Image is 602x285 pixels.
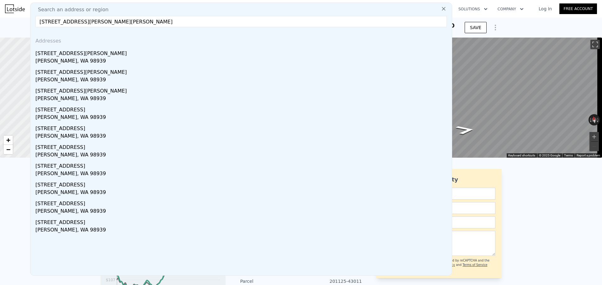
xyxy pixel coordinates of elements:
[423,258,495,272] div: This site is protected by reCAPTCHA and the Google and apply.
[462,263,487,267] a: Terms of Service
[6,145,10,153] span: −
[5,4,25,13] img: Lotside
[531,6,559,12] a: Log In
[489,21,502,34] button: Show Options
[589,114,592,125] button: Rotate counterclockwise
[35,179,449,189] div: [STREET_ADDRESS]
[3,145,13,154] a: Zoom out
[35,104,449,114] div: [STREET_ADDRESS]
[35,197,449,207] div: [STREET_ADDRESS]
[493,3,529,15] button: Company
[35,216,449,226] div: [STREET_ADDRESS]
[508,153,535,158] button: Keyboard shortcuts
[35,189,449,197] div: [PERSON_NAME], WA 98939
[6,136,10,144] span: +
[35,57,449,66] div: [PERSON_NAME], WA 98939
[35,95,449,104] div: [PERSON_NAME], WA 98939
[35,151,449,160] div: [PERSON_NAME], WA 98939
[35,114,449,122] div: [PERSON_NAME], WA 98939
[597,114,600,125] button: Rotate clockwise
[453,3,493,15] button: Solutions
[35,85,449,95] div: [STREET_ADDRESS][PERSON_NAME]
[564,154,573,157] a: Terms (opens in new tab)
[465,22,487,33] button: SAVE
[35,47,449,57] div: [STREET_ADDRESS][PERSON_NAME]
[35,160,449,170] div: [STREET_ADDRESS]
[590,40,600,49] button: Toggle fullscreen view
[589,142,599,151] button: Zoom out
[3,135,13,145] a: Zoom in
[559,3,597,14] a: Free Account
[577,154,600,157] a: Report a problem
[35,226,449,235] div: [PERSON_NAME], WA 98939
[35,76,449,85] div: [PERSON_NAME], WA 98939
[240,278,301,284] div: Parcel
[35,132,449,141] div: [PERSON_NAME], WA 98939
[448,123,483,137] path: Go East, 3rd Ave
[589,132,599,141] button: Zoom in
[35,66,449,76] div: [STREET_ADDRESS][PERSON_NAME]
[33,32,449,47] div: Addresses
[35,16,447,27] input: Enter an address, city, region, neighborhood or zip code
[591,114,598,126] button: Reset the view
[539,154,560,157] span: © 2025 Google
[33,6,108,13] span: Search an address or region
[106,278,115,282] tspan: $107
[35,141,449,151] div: [STREET_ADDRESS]
[35,170,449,179] div: [PERSON_NAME], WA 98939
[301,278,362,284] div: 201125-43011
[35,207,449,216] div: [PERSON_NAME], WA 98939
[35,122,449,132] div: [STREET_ADDRESS]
